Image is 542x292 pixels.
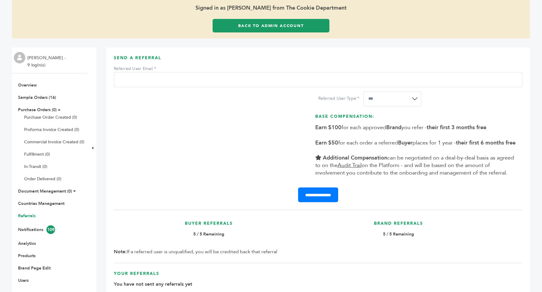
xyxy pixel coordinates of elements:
[18,265,51,271] a: Brand Page Edit
[18,241,36,246] a: Analytics
[383,231,414,237] b: 5 / 5 Remaining
[24,176,61,182] a: Order Delivered (0)
[213,19,329,32] a: Back to Admin Account
[315,139,338,147] b: Earn $50
[24,114,77,120] a: Purchase Order Created (0)
[117,221,301,231] h3: Buyer Referrals
[193,231,224,237] b: 5 / 5 Remaining
[24,139,84,145] a: Commercial Invoice Created (0)
[114,55,522,65] h3: Send A Referral
[315,124,341,131] b: Earn $100
[27,54,67,69] li: [PERSON_NAME] - 9 login(s)
[18,82,37,88] a: Overview
[18,213,36,219] a: Referrals
[114,271,522,281] h3: Your Referrals
[114,66,156,72] label: Referred User Email
[46,225,55,234] span: 109
[24,164,47,169] a: In-Transit (0)
[386,124,401,131] b: Brand
[318,96,360,102] label: Referred User Type
[114,248,277,255] span: If a referred user is unqualified, you will be credited back that referral
[398,139,413,147] b: Buyer
[315,114,520,124] h3: Base Compensation:
[18,278,29,283] a: Users
[18,227,55,233] a: Notifications109
[18,201,64,206] a: Countries Management
[24,151,50,157] a: Fulfillment (0)
[114,281,192,287] b: You have not sent any referrals yet
[24,127,79,132] a: Proforma Invoice Created (0)
[456,139,516,147] b: their first 6 months free
[427,124,486,131] b: their first 3 months free
[323,154,387,162] b: Additional Compensation
[18,107,57,113] a: Purchase Orders (0)
[338,162,362,169] u: Audit Trail
[307,221,491,231] h3: Brand Referrals
[18,253,36,259] a: Products
[315,124,516,177] span: for each approved you refer - for each order a referred places for 1 year - can be negotiated on ...
[18,95,56,100] a: Sample Orders (16)
[14,52,25,63] img: profile.png
[114,248,127,255] b: Note:
[18,188,72,194] a: Document Management (0)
